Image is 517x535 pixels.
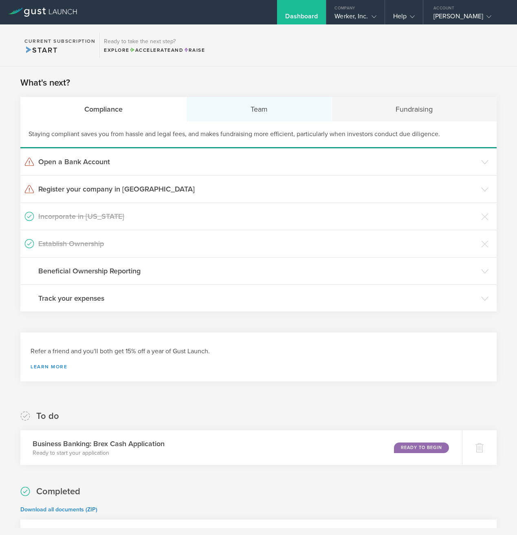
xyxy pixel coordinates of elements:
[104,46,205,54] div: Explore
[20,97,187,121] div: Compliance
[99,33,209,58] div: Ready to take the next step?ExploreAccelerateandRaise
[20,506,97,513] a: Download all documents (ZIP)
[130,47,184,53] span: and
[38,211,477,222] h3: Incorporate in [US_STATE]
[20,121,497,148] div: Staying compliant saves you from hassle and legal fees, and makes fundraising more efficient, par...
[38,184,477,194] h3: Register your company in [GEOGRAPHIC_DATA]
[334,12,376,24] div: Werker, Inc.
[24,46,57,55] span: Start
[38,156,477,167] h3: Open a Bank Account
[31,347,486,356] h3: Refer a friend and you'll both get 15% off a year of Gust Launch.
[38,293,477,304] h3: Track your expenses
[332,97,497,121] div: Fundraising
[476,496,517,535] iframe: Chat Widget
[36,486,80,498] h2: Completed
[33,449,165,457] p: Ready to start your application
[187,97,332,121] div: Team
[24,39,95,44] h2: Current Subscription
[20,430,462,465] div: Business Banking: Brex Cash ApplicationReady to start your applicationReady to Begin
[36,410,59,422] h2: To do
[285,12,318,24] div: Dashboard
[20,77,70,89] h2: What's next?
[183,47,205,53] span: Raise
[394,443,449,453] div: Ready to Begin
[31,364,486,369] a: Learn more
[393,12,415,24] div: Help
[33,438,165,449] h3: Business Banking: Brex Cash Application
[130,47,171,53] span: Accelerate
[38,266,477,276] h3: Beneficial Ownership Reporting
[38,238,477,249] h3: Establish Ownership
[104,39,205,44] h3: Ready to take the next step?
[433,12,503,24] div: [PERSON_NAME]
